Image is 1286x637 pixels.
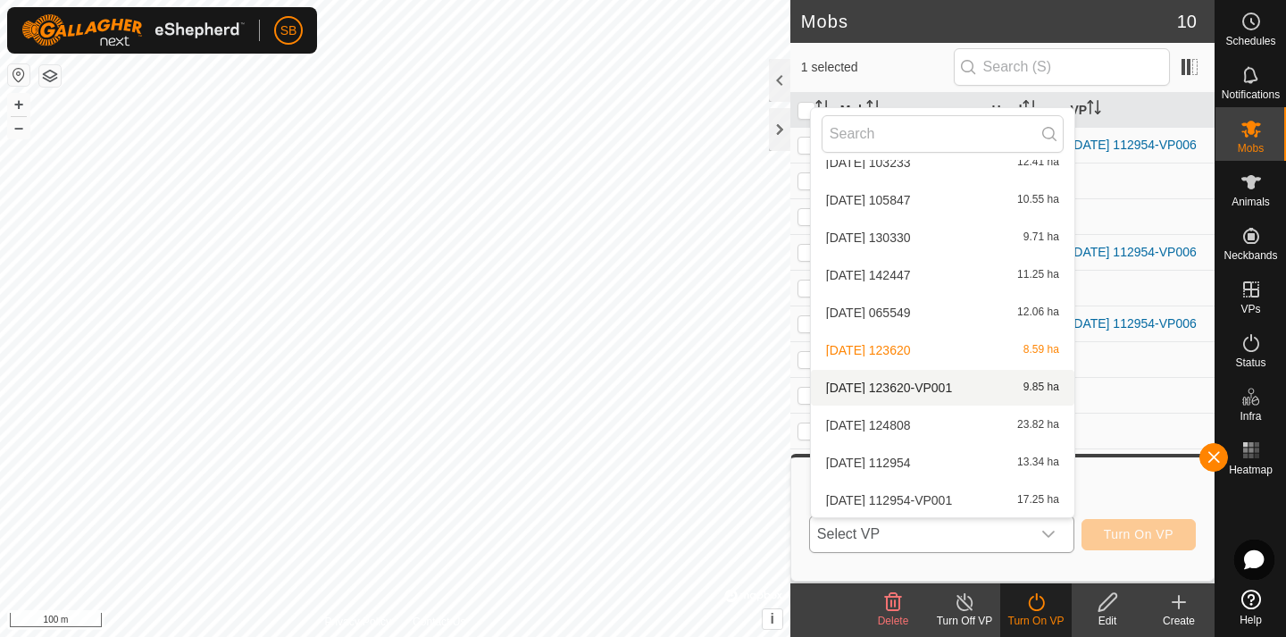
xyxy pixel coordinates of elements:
span: [DATE] 105847 [826,194,911,206]
li: 2025-08-11 112954 [811,445,1074,481]
li: 2025-08-08 123620-VP001 [811,370,1074,406]
span: 11.25 ha [1017,269,1059,281]
a: Help [1215,583,1286,633]
li: 2025-08-08 123620 [811,332,1074,368]
span: [DATE] 123620-VP001 [826,381,952,394]
div: Turn Off VP [929,613,1000,629]
li: 2025-08-07 130330 [811,220,1074,256]
td: - [1063,270,1215,306]
h2: Mobs [801,11,1177,32]
li: 2025-08-08 124808 [811,407,1074,443]
div: dropdown trigger [1031,516,1066,552]
span: 9.71 ha [1023,231,1059,244]
td: - [1063,198,1215,234]
a: [DATE] 112954-VP006 [1070,245,1196,259]
p-sorticon: Activate to sort [815,103,830,117]
span: [DATE] 112954-VP001 [826,494,952,507]
span: Animals [1232,197,1270,207]
span: 12.41 ha [1017,156,1059,169]
li: 2025-08-11 112954-VP001 [811,482,1074,518]
span: Delete [878,615,909,627]
span: 17.25 ha [1017,494,1059,507]
span: SB [280,21,297,40]
span: Schedules [1225,36,1275,46]
span: 10.55 ha [1017,194,1059,206]
td: - [1063,413,1215,448]
a: [DATE] 112954-VP006 [1070,316,1196,331]
td: - [1063,377,1215,413]
th: Mob [833,93,985,128]
span: [DATE] 123620 [826,344,911,356]
li: 2025-08-08 065549 [811,295,1074,331]
div: Turn On VP [1000,613,1072,629]
span: [DATE] 142447 [826,269,911,281]
span: Neckbands [1223,250,1277,261]
a: Privacy Policy [324,614,391,630]
li: 2025-08-07 142447 [811,257,1074,293]
p-sorticon: Activate to sort [1023,103,1037,117]
span: [DATE] 103233 [826,156,911,169]
div: Edit [1072,613,1143,629]
td: - [1063,163,1215,198]
p-sorticon: Activate to sort [866,103,881,117]
span: [DATE] 112954 [826,457,911,469]
span: Turn On VP [1104,527,1173,541]
th: VP [1063,93,1215,128]
button: – [8,117,29,138]
span: Status [1235,357,1265,368]
li: 2025-08-07 103233 [811,145,1074,180]
a: Contact Us [413,614,465,630]
span: [DATE] 124808 [826,419,911,432]
button: Map Layers [39,65,61,87]
span: VPs [1240,304,1260,314]
span: Notifications [1222,89,1280,100]
span: Heatmap [1229,465,1273,475]
div: Create [1143,613,1215,629]
img: Gallagher Logo [21,14,245,46]
span: 10 [1177,8,1197,35]
button: Reset Map [8,64,29,86]
input: Search (S) [954,48,1170,86]
span: 9.85 ha [1023,381,1059,394]
li: 2025-08-07 105847 [811,182,1074,218]
button: i [763,609,782,629]
span: [DATE] 065549 [826,306,911,319]
span: 23.82 ha [1017,419,1059,432]
a: [DATE] 112954-VP006 [1070,138,1196,152]
span: 12.06 ha [1017,306,1059,319]
button: + [8,94,29,115]
span: Infra [1240,411,1261,422]
span: i [771,611,774,626]
span: Select VP [810,516,1031,552]
span: 1 selected [801,58,954,77]
span: Mobs [1238,143,1264,154]
span: [DATE] 130330 [826,231,911,244]
button: Turn On VP [1081,519,1196,550]
p-sorticon: Activate to sort [1087,103,1101,117]
input: Search [822,115,1064,153]
span: Help [1240,615,1262,625]
span: 8.59 ha [1023,344,1059,356]
span: 13.34 ha [1017,457,1059,469]
td: - [1063,341,1215,377]
th: Head [984,93,1063,128]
